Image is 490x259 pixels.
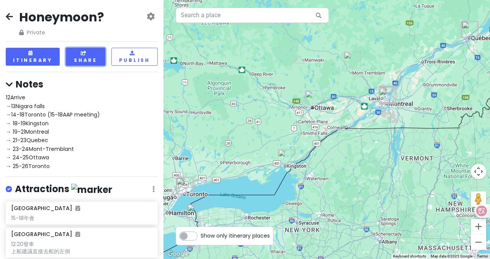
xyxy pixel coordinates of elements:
[431,254,472,258] span: Map data ©2025 Google
[6,78,158,90] h4: Notes
[71,184,112,196] img: marker
[201,231,270,240] span: Show only itinerary places
[393,254,426,259] button: Keyboard shortcuts
[459,18,482,41] div: La Petite Cabane à Sucre de Québec
[165,249,191,259] img: Google
[275,146,298,169] div: Pan Chancho Bakery & Café
[75,206,80,211] i: Added to itinerary
[6,48,60,66] button: Itinerary
[66,48,105,66] button: Share
[11,231,80,238] h6: [GEOGRAPHIC_DATA]
[471,235,486,250] button: Zoom out
[341,49,364,71] div: 139 Chem. au Pied de la Montagne
[11,205,80,212] h6: [GEOGRAPHIC_DATA]
[457,18,480,41] div: L'Affaire est ketchup
[459,18,482,41] div: Baguette & Chocolat
[175,173,198,196] div: Tropical Joes
[11,241,152,254] div: 12:20發車 上船建議直接去船的左側
[376,84,399,107] div: Dunn's Famous
[176,8,329,23] input: Search a place
[75,231,80,237] i: Added to itinerary
[376,83,399,106] div: La Chilenita
[11,215,152,222] div: 15-18年會
[471,191,486,207] button: Drag Pegman onto the map to open Street View
[15,183,112,196] h4: Attractions
[377,84,400,107] div: Magasin Général
[471,219,486,234] button: Zoom in
[19,9,104,25] h2: Honeymoon?
[302,87,325,110] div: ByWard Market
[111,48,158,66] button: Publish
[376,83,399,105] div: bbagels
[6,94,100,170] span: 12Arrive →13Nigara falls →14-18Toronto (15-18AAP meeting) → 18-19Kingston → 19-21Montreal → 21-23...
[173,175,196,197] div: SOMA Chocolatemaker
[165,249,191,259] a: Open this area in Google Maps (opens a new window)
[184,201,207,224] div: Niagara Falls
[19,28,104,37] span: Private
[471,164,486,179] button: Map camera controls
[477,254,488,258] a: Terms (opens in new tab)
[375,83,398,106] div: Fairmount Bagel
[376,85,399,108] div: Brulerie Aux Quatre Vents
[174,174,197,197] div: St. Lawrence Market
